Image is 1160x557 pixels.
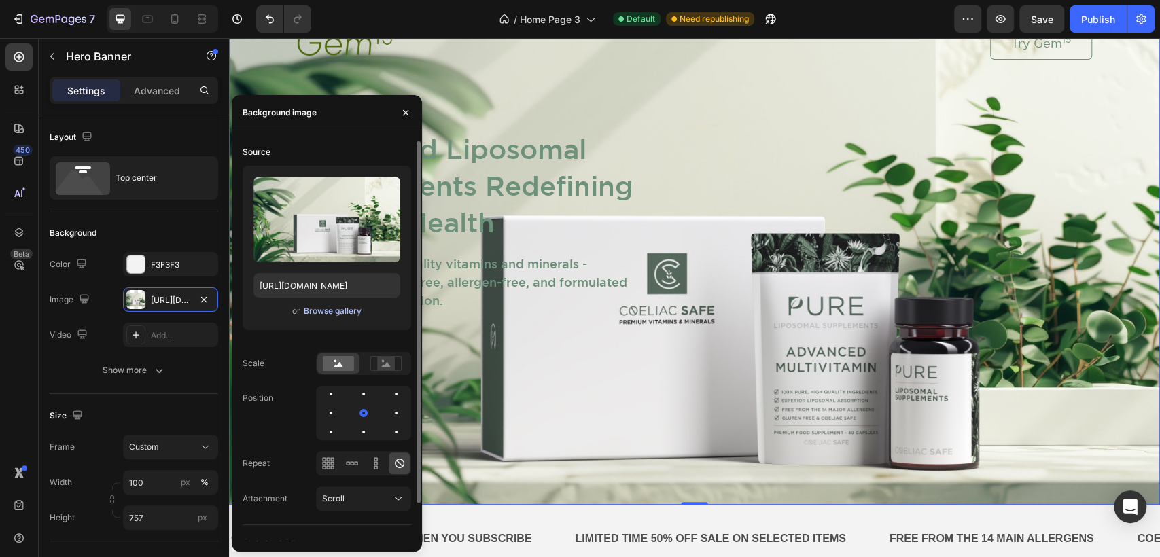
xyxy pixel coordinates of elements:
[304,305,362,317] div: Browse gallery
[123,470,218,495] input: px%
[1019,5,1064,33] button: Save
[50,358,218,382] button: Show more
[292,303,300,319] span: or
[256,5,311,33] div: Undo/Redo
[680,13,749,25] span: Need republishing
[10,249,33,259] div: Beta
[50,441,75,453] label: Frame
[90,322,160,336] p: buy now
[69,217,412,272] p: 100% pure, high-quality vitamins and minerals - guaranteed gluten-free, allergen-free, and formul...
[322,493,345,503] span: Scroll
[1070,5,1127,33] button: Publish
[151,294,190,306] div: [URL][DOMAIN_NAME]
[1114,490,1146,523] div: Open Intercom Messenger
[520,12,580,26] span: Home Page 3
[68,91,414,204] h1: Advanced Liposomal Supplements Redefining Coeliac Health
[198,512,207,522] span: px
[50,326,90,344] div: Video
[13,145,33,156] div: 450
[50,227,96,239] div: Background
[661,491,865,511] p: FREE FROM THE 14 MAIN ALLERGENS
[627,13,655,25] span: Default
[123,435,218,459] button: Custom
[50,476,72,488] label: Width
[1081,12,1115,26] div: Publish
[243,538,296,550] div: Optimize LCP
[50,255,90,274] div: Color
[229,38,1160,557] iframe: Design area
[68,308,183,346] a: buy now
[200,476,209,488] div: %
[67,84,105,98] p: Settings
[514,12,517,26] span: /
[1031,14,1053,25] span: Save
[243,107,317,119] div: Background image
[103,363,166,377] div: Show more
[50,511,75,524] label: Height
[253,177,400,262] img: preview-image
[89,11,95,27] p: 7
[129,441,159,453] span: Custom
[134,84,180,98] p: Advanced
[126,491,302,511] p: 20% OFF WHEN YOU SUBSCRIBE
[50,407,86,425] div: Size
[50,291,92,309] div: Image
[908,491,989,511] p: COELIAC SAFE
[196,474,213,490] button: px
[123,505,218,530] input: px
[177,474,194,490] button: %
[116,162,198,194] div: Top center
[66,48,181,65] p: Hero Banner
[243,146,270,158] div: Source
[243,392,273,404] div: Position
[151,329,215,342] div: Add...
[243,492,287,505] div: Attachment
[2,491,83,511] p: COELIAC SAFE
[303,304,362,318] button: Browse gallery
[5,5,101,33] button: 7
[346,491,616,511] p: LIMITED TIME 50% OFF SALE ON SELECTED ITEMS
[243,457,270,469] div: Repeat
[151,259,215,271] div: F3F3F3
[50,128,95,147] div: Layout
[181,476,190,488] div: px
[243,357,264,370] div: Scale
[316,486,411,511] button: Scroll
[253,273,400,298] input: https://example.com/image.jpg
